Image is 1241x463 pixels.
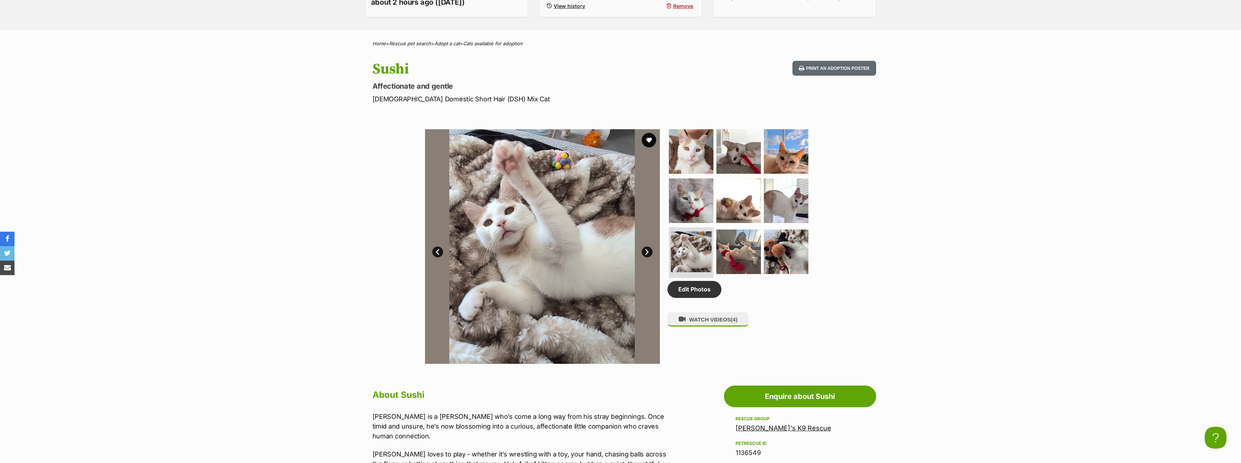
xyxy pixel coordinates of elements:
[554,2,585,10] span: View history
[372,61,679,77] h1: Sushi
[425,129,659,364] img: Photo of Sushi
[669,129,713,174] img: Photo of Sushi
[671,231,712,272] img: Photo of Sushi
[736,448,865,458] div: 1136549
[372,387,672,403] h2: About Sushi
[736,441,865,446] div: PetRescue ID
[372,41,386,46] a: Home
[372,81,679,91] p: Affectionate and gentle
[372,412,672,441] p: [PERSON_NAME] is a [PERSON_NAME] who’s come a long way from his stray beginnings. Once timid and ...
[659,129,894,364] img: Photo of Sushi
[724,386,876,407] a: Enquire about Sushi
[731,316,737,323] span: (4)
[642,247,653,257] a: Next
[764,178,808,223] img: Photo of Sushi
[463,41,522,46] a: Cats available for adoption
[736,424,831,432] a: [PERSON_NAME]'s K9 Rescue
[792,61,876,76] button: Print an adoption poster
[623,1,696,11] button: Remove
[642,133,656,147] button: favourite
[736,416,865,422] div: Rescue group
[372,94,679,104] p: [DEMOGRAPHIC_DATA] Domestic Short Hair (DSH) Mix Cat
[716,230,761,274] img: Photo of Sushi
[764,230,808,274] img: Photo of Sushi
[667,281,721,298] a: Edit Photos
[434,41,460,46] a: Adopt a cat
[1205,427,1227,449] iframe: Help Scout Beacon - Open
[673,2,693,10] span: Remove
[764,129,808,174] img: Photo of Sushi
[669,178,713,223] img: Photo of Sushi
[389,41,431,46] a: Rescue pet search
[432,247,443,257] a: Prev
[354,41,887,46] div: > > >
[545,1,617,11] a: View history
[667,312,749,327] button: WATCH VIDEOS(4)
[716,178,761,223] img: Photo of Sushi
[716,129,761,174] img: Photo of Sushi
